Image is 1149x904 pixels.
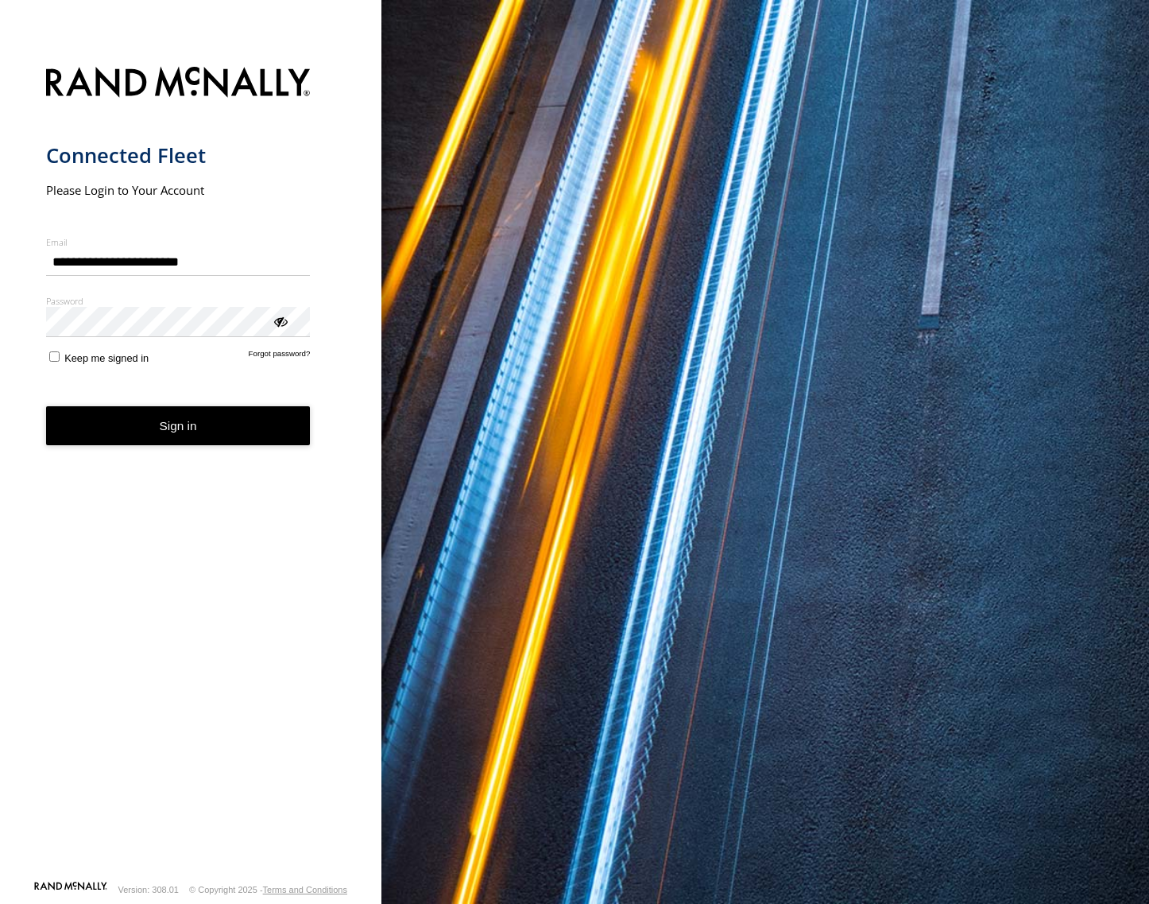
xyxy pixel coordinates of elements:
[46,182,311,198] h2: Please Login to Your Account
[34,882,107,898] a: Visit our Website
[272,312,288,328] div: ViewPassword
[46,236,311,248] label: Email
[249,349,311,364] a: Forgot password?
[46,406,311,445] button: Sign in
[49,351,60,362] input: Keep me signed in
[46,57,336,880] form: main
[46,64,311,104] img: Rand McNally
[46,142,311,169] h1: Connected Fleet
[263,885,347,894] a: Terms and Conditions
[64,352,149,364] span: Keep me signed in
[118,885,179,894] div: Version: 308.01
[46,295,311,307] label: Password
[189,885,347,894] div: © Copyright 2025 -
